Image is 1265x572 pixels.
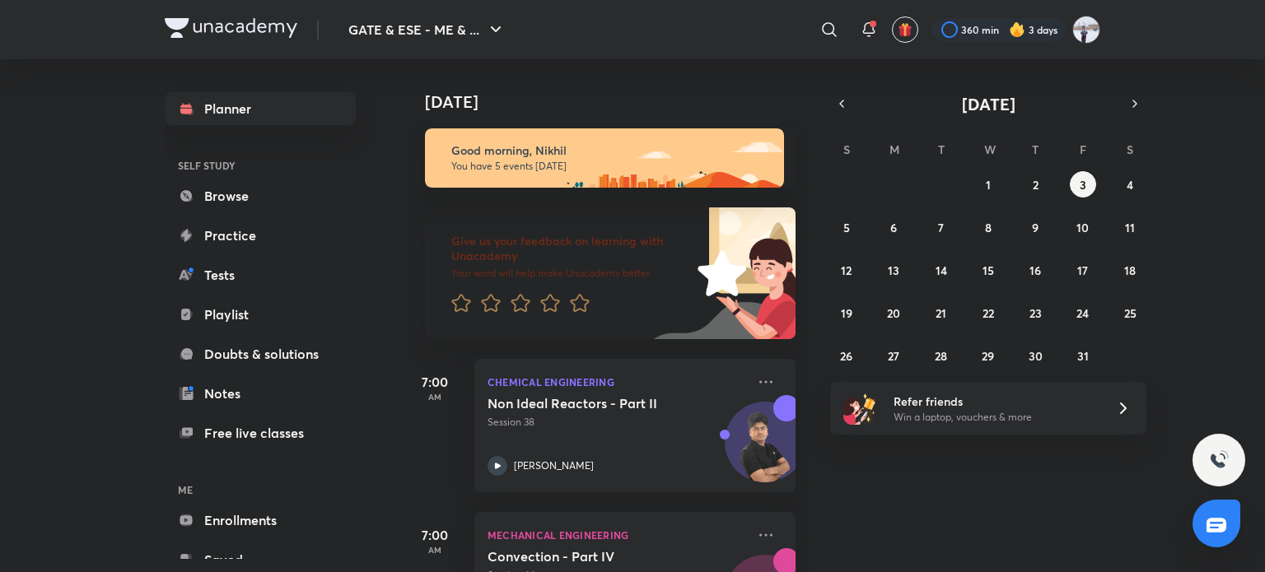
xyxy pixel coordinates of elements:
[165,151,356,179] h6: SELF STUDY
[833,300,860,326] button: October 19, 2025
[935,348,947,364] abbr: October 28, 2025
[938,142,945,157] abbr: Tuesday
[642,207,796,339] img: feedback_image
[402,392,468,402] p: AM
[880,257,907,283] button: October 13, 2025
[936,305,946,321] abbr: October 21, 2025
[165,298,356,331] a: Playlist
[853,92,1123,115] button: [DATE]
[892,16,918,43] button: avatar
[488,372,746,392] p: Chemical Engineering
[451,267,692,280] p: Your word will help make Unacademy better
[840,348,852,364] abbr: October 26, 2025
[985,220,992,235] abbr: October 8, 2025
[165,416,356,449] a: Free live classes
[1124,263,1136,278] abbr: October 18, 2025
[1070,257,1096,283] button: October 17, 2025
[982,348,994,364] abbr: October 29, 2025
[928,257,955,283] button: October 14, 2025
[1029,305,1042,321] abbr: October 23, 2025
[1117,214,1143,240] button: October 11, 2025
[726,411,805,490] img: Avatar
[1009,21,1025,38] img: streak
[1032,142,1039,157] abbr: Thursday
[165,504,356,537] a: Enrollments
[1022,257,1048,283] button: October 16, 2025
[402,372,468,392] h5: 7:00
[1070,342,1096,369] button: October 31, 2025
[894,393,1096,410] h6: Refer friends
[983,305,994,321] abbr: October 22, 2025
[889,142,899,157] abbr: Monday
[165,179,356,212] a: Browse
[488,415,746,430] p: Session 38
[833,214,860,240] button: October 5, 2025
[425,92,812,112] h4: [DATE]
[1022,171,1048,198] button: October 2, 2025
[514,458,594,473] p: [PERSON_NAME]
[833,257,860,283] button: October 12, 2025
[402,545,468,555] p: AM
[841,263,852,278] abbr: October 12, 2025
[887,305,900,321] abbr: October 20, 2025
[1029,263,1041,278] abbr: October 16, 2025
[888,348,899,364] abbr: October 27, 2025
[165,18,297,38] img: Company Logo
[983,263,994,278] abbr: October 15, 2025
[1127,142,1133,157] abbr: Saturday
[1029,348,1043,364] abbr: October 30, 2025
[1080,142,1086,157] abbr: Friday
[451,160,769,173] p: You have 5 events [DATE]
[1022,342,1048,369] button: October 30, 2025
[488,395,693,412] h5: Non Ideal Reactors - Part II
[165,18,297,42] a: Company Logo
[1032,220,1039,235] abbr: October 9, 2025
[938,220,944,235] abbr: October 7, 2025
[451,234,692,263] h6: Give us your feedback on learning with Unacademy
[843,392,876,425] img: referral
[1117,300,1143,326] button: October 25, 2025
[880,342,907,369] button: October 27, 2025
[1124,305,1137,321] abbr: October 25, 2025
[165,92,356,125] a: Planner
[1127,177,1133,193] abbr: October 4, 2025
[1209,450,1229,470] img: ttu
[843,220,850,235] abbr: October 5, 2025
[975,214,1001,240] button: October 8, 2025
[1117,171,1143,198] button: October 4, 2025
[425,128,784,188] img: morning
[1022,300,1048,326] button: October 23, 2025
[898,22,913,37] img: avatar
[488,548,693,565] h5: Convection - Part IV
[880,300,907,326] button: October 20, 2025
[928,300,955,326] button: October 21, 2025
[1080,177,1086,193] abbr: October 3, 2025
[165,476,356,504] h6: ME
[1070,214,1096,240] button: October 10, 2025
[880,214,907,240] button: October 6, 2025
[975,300,1001,326] button: October 22, 2025
[1077,263,1088,278] abbr: October 17, 2025
[962,93,1015,115] span: [DATE]
[338,13,516,46] button: GATE & ESE - ME & ...
[986,177,991,193] abbr: October 1, 2025
[165,337,356,370] a: Doubts & solutions
[165,377,356,410] a: Notes
[402,525,468,545] h5: 7:00
[975,171,1001,198] button: October 1, 2025
[890,220,897,235] abbr: October 6, 2025
[928,214,955,240] button: October 7, 2025
[975,257,1001,283] button: October 15, 2025
[894,410,1096,425] p: Win a laptop, vouchers & more
[165,258,356,291] a: Tests
[1070,300,1096,326] button: October 24, 2025
[1033,177,1039,193] abbr: October 2, 2025
[1117,257,1143,283] button: October 18, 2025
[984,142,996,157] abbr: Wednesday
[833,342,860,369] button: October 26, 2025
[843,142,850,157] abbr: Sunday
[975,342,1001,369] button: October 29, 2025
[888,263,899,278] abbr: October 13, 2025
[1070,171,1096,198] button: October 3, 2025
[488,525,746,545] p: Mechanical Engineering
